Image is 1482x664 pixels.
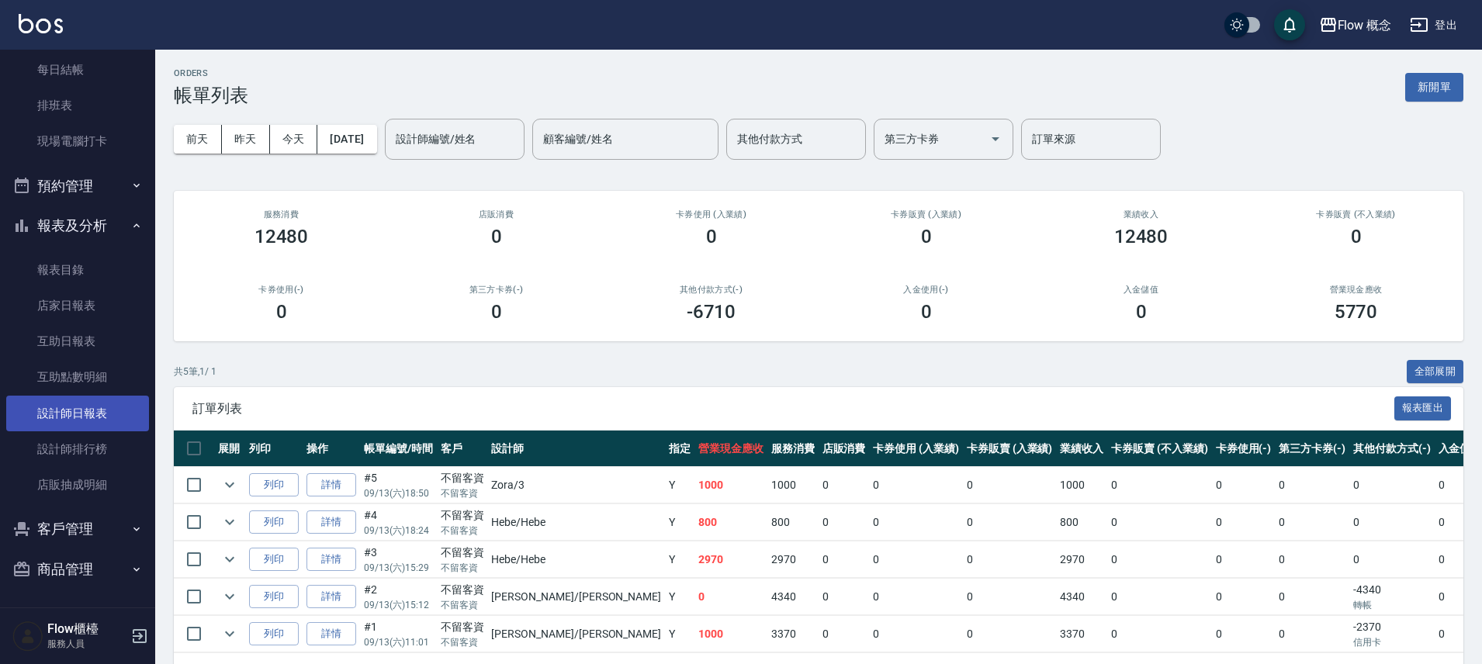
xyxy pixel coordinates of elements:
button: 報表及分析 [6,206,149,246]
td: Y [665,616,694,652]
td: 0 [1212,579,1276,615]
div: 不留客資 [441,507,484,524]
td: 0 [819,541,870,578]
h3: 0 [921,301,932,323]
td: 0 [1275,616,1349,652]
h3: 帳單列表 [174,85,248,106]
h3: 0 [276,301,287,323]
a: 新開單 [1405,79,1463,94]
td: -2370 [1349,616,1435,652]
button: 列印 [249,622,299,646]
div: Flow 概念 [1338,16,1392,35]
td: 0 [869,616,963,652]
p: 不留客資 [441,486,484,500]
td: 3370 [1056,616,1107,652]
td: Zora /3 [487,467,665,503]
p: 服務人員 [47,637,126,651]
a: 詳情 [306,622,356,646]
a: 報表匯出 [1394,400,1452,415]
img: Logo [19,14,63,33]
td: 0 [1212,541,1276,578]
th: 指定 [665,431,694,467]
td: 800 [1056,504,1107,541]
td: 0 [819,504,870,541]
th: 店販消費 [819,431,870,467]
td: -4340 [1349,579,1435,615]
span: 訂單列表 [192,401,1394,417]
td: 2970 [694,541,767,578]
p: 不留客資 [441,635,484,649]
th: 其他付款方式(-) [1349,431,1435,467]
a: 互助點數明細 [6,359,149,395]
h3: 0 [1351,226,1362,247]
td: 0 [1212,467,1276,503]
td: [PERSON_NAME] /[PERSON_NAME] [487,616,665,652]
h5: Flow櫃檯 [47,621,126,637]
a: 詳情 [306,548,356,572]
td: #5 [360,467,437,503]
th: 卡券販賣 (不入業績) [1107,431,1211,467]
div: 不留客資 [441,619,484,635]
button: 客戶管理 [6,509,149,549]
td: 0 [1107,504,1211,541]
td: 0 [694,579,767,615]
td: Y [665,579,694,615]
button: Open [983,126,1008,151]
h2: 第三方卡券(-) [407,285,585,295]
td: 0 [963,541,1057,578]
th: 第三方卡券(-) [1275,431,1349,467]
a: 詳情 [306,585,356,609]
a: 設計師日報表 [6,396,149,431]
th: 服務消費 [767,431,819,467]
td: [PERSON_NAME] /[PERSON_NAME] [487,579,665,615]
button: Flow 概念 [1313,9,1398,41]
td: 0 [1349,541,1435,578]
button: expand row [218,473,241,496]
td: 0 [963,579,1057,615]
th: 操作 [303,431,360,467]
button: 登出 [1404,11,1463,40]
th: 帳單編號/時間 [360,431,437,467]
a: 店販抽成明細 [6,467,149,503]
td: 0 [869,541,963,578]
th: 業績收入 [1056,431,1107,467]
p: 09/13 (六) 11:01 [364,635,433,649]
td: Y [665,541,694,578]
button: expand row [218,585,241,608]
td: 1000 [1056,467,1107,503]
td: 1000 [694,616,767,652]
td: 0 [1107,541,1211,578]
a: 詳情 [306,473,356,497]
td: 3370 [767,616,819,652]
td: 0 [869,504,963,541]
button: 商品管理 [6,549,149,590]
td: #1 [360,616,437,652]
td: 0 [1275,541,1349,578]
h2: 卡券使用(-) [192,285,370,295]
h3: 0 [1136,301,1147,323]
td: 2970 [1056,541,1107,578]
td: 0 [963,467,1057,503]
a: 設計師排行榜 [6,431,149,467]
td: Y [665,467,694,503]
th: 列印 [245,431,303,467]
td: #4 [360,504,437,541]
a: 互助日報表 [6,323,149,359]
th: 卡券使用 (入業績) [869,431,963,467]
h2: 店販消費 [407,209,585,220]
h3: -6710 [687,301,736,323]
td: 0 [1349,467,1435,503]
p: 轉帳 [1353,598,1431,612]
div: 不留客資 [441,545,484,561]
td: 0 [869,579,963,615]
h2: 卡券使用 (入業績) [622,209,800,220]
h3: 0 [706,226,717,247]
td: 4340 [767,579,819,615]
button: save [1274,9,1305,40]
td: 0 [1212,616,1276,652]
h3: 12480 [1114,226,1169,247]
td: 0 [1275,504,1349,541]
div: 不留客資 [441,582,484,598]
h2: 營業現金應收 [1267,285,1445,295]
p: 09/13 (六) 15:29 [364,561,433,575]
